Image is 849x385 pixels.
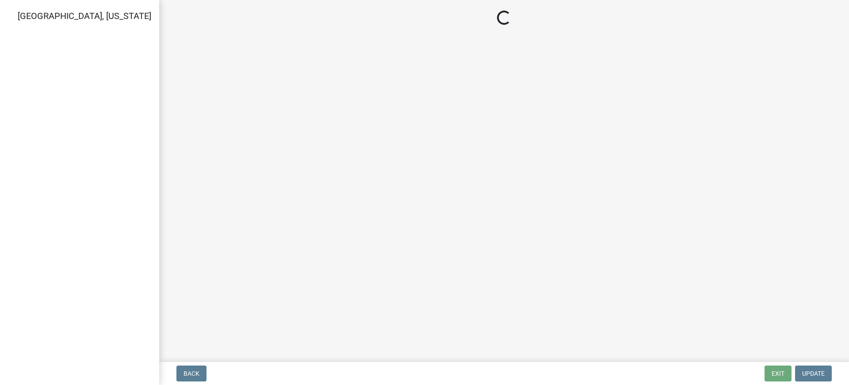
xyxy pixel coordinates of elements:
[176,366,207,381] button: Back
[18,11,151,21] span: [GEOGRAPHIC_DATA], [US_STATE]
[802,370,825,377] span: Update
[765,366,792,381] button: Exit
[795,366,832,381] button: Update
[184,370,199,377] span: Back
